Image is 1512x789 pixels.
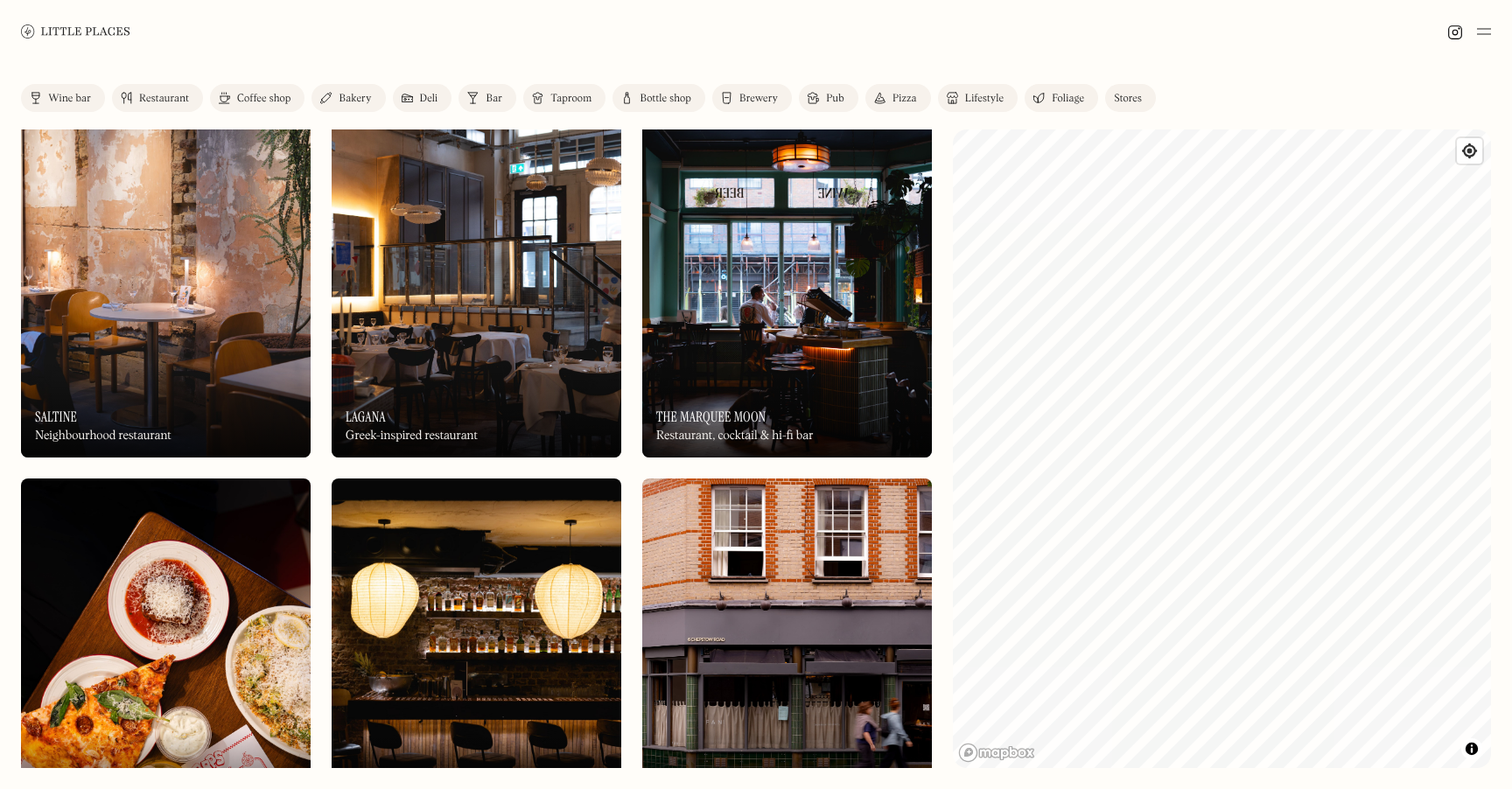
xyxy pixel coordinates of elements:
div: Wine bar [48,94,91,104]
img: Lagana [332,110,621,457]
a: Pub [799,84,858,112]
button: Toggle attribution [1461,738,1482,759]
div: Greek-inspired restaurant [346,429,478,443]
a: Deli [393,84,452,112]
div: Pizza [892,94,917,104]
div: Lifestyle [965,94,1004,104]
a: Lifestyle [938,84,1018,112]
a: Pizza [865,84,931,112]
div: Deli [420,94,438,104]
a: SaltineSaltineSaltineNeighbourhood restaurant [21,110,311,457]
div: Stores [1114,94,1142,104]
div: Bar [486,94,502,104]
span: Toggle attribution [1466,739,1477,758]
canvas: Map [953,129,1491,768]
div: Restaurant [139,94,189,104]
div: Bottle shop [640,94,691,104]
div: Taproom [550,94,591,104]
img: The Marquee Moon [642,110,932,457]
a: Foliage [1025,84,1098,112]
h3: Saltine [35,408,77,425]
a: Restaurant [112,84,203,112]
a: Taproom [523,84,605,112]
a: Mapbox homepage [958,743,1035,763]
a: Bar [458,84,516,112]
a: Brewery [712,84,792,112]
a: Bakery [311,84,385,112]
div: Restaurant, cocktail & hi-fi bar [656,429,814,443]
h3: Lagana [346,408,386,425]
button: Find my location [1457,138,1482,164]
a: LaganaLaganaLaganaGreek-inspired restaurant [332,110,621,457]
div: Neighbourhood restaurant [35,429,171,443]
div: Bakery [339,94,371,104]
a: Wine bar [21,84,105,112]
div: Brewery [739,94,778,104]
div: Pub [826,94,844,104]
h3: The Marquee Moon [656,408,766,425]
img: Saltine [21,110,311,457]
a: Coffee shop [210,84,304,112]
div: Coffee shop [237,94,290,104]
a: Bottle shop [612,84,705,112]
a: Stores [1105,84,1156,112]
div: Foliage [1052,94,1084,104]
a: The Marquee MoonThe Marquee MoonThe Marquee MoonRestaurant, cocktail & hi-fi bar [642,110,932,457]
